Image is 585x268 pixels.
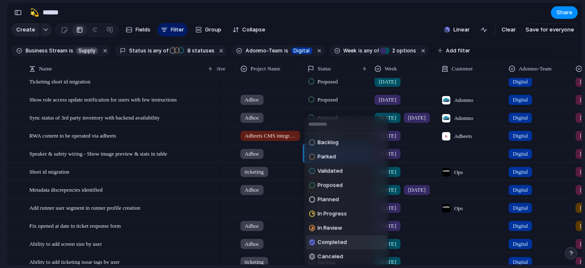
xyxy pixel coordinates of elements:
span: Planned [318,195,339,204]
span: Validated [318,167,343,175]
span: Backlog [318,138,339,147]
span: In Review [318,224,342,232]
span: Proposed [318,181,343,190]
span: In Progress [318,210,347,218]
span: Completed [318,238,347,247]
span: Parked [318,153,336,161]
span: Canceled [318,252,343,261]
